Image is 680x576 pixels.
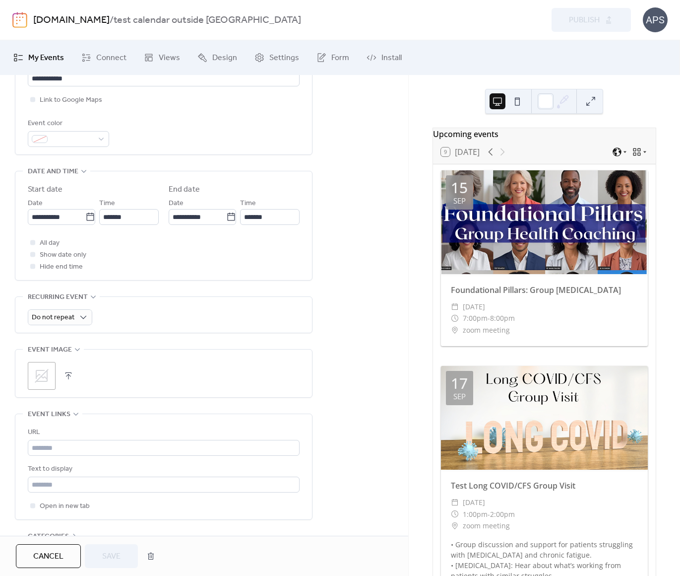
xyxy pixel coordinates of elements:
[451,497,459,508] div: ​
[28,362,56,390] div: ;
[16,544,81,568] button: Cancel
[463,312,488,324] span: 7:00pm
[28,463,298,475] div: Text to display
[309,44,357,71] a: Form
[6,44,71,71] a: My Events
[169,198,184,210] span: Date
[381,52,402,64] span: Install
[28,184,62,196] div: Start date
[490,508,515,520] span: 2:00pm
[96,52,126,64] span: Connect
[12,12,27,28] img: logo
[40,261,83,273] span: Hide end time
[269,52,299,64] span: Settings
[441,480,648,492] div: Test Long COVID/CFS Group Visit
[28,166,78,178] span: Date and time
[488,312,490,324] span: -
[28,344,72,356] span: Event image
[643,7,668,32] div: APS
[451,180,468,195] div: 15
[451,508,459,520] div: ​
[331,52,349,64] span: Form
[451,376,468,391] div: 17
[28,291,88,303] span: Recurring event
[451,324,459,336] div: ​
[40,501,90,512] span: Open in new tab
[28,427,298,438] div: URL
[99,198,115,210] span: Time
[451,301,459,313] div: ​
[463,520,510,532] span: zoom meeting
[490,312,515,324] span: 8:00pm
[359,44,409,71] a: Install
[40,249,86,261] span: Show date only
[74,44,134,71] a: Connect
[28,531,69,543] span: Categories
[28,118,107,130] div: Event color
[28,409,70,421] span: Event links
[33,11,110,30] a: [DOMAIN_NAME]
[433,128,656,140] div: Upcoming events
[240,198,256,210] span: Time
[453,393,466,400] div: Sep
[114,11,301,30] b: test calendar outside [GEOGRAPHIC_DATA]
[247,44,307,71] a: Settings
[28,198,43,210] span: Date
[110,11,114,30] b: /
[488,508,490,520] span: -
[33,551,63,563] span: Cancel
[463,301,485,313] span: [DATE]
[453,197,466,205] div: Sep
[169,184,200,196] div: End date
[451,520,459,532] div: ​
[212,52,237,64] span: Design
[136,44,187,71] a: Views
[463,497,485,508] span: [DATE]
[32,311,74,324] span: Do not repeat
[451,312,459,324] div: ​
[441,284,648,296] div: Foundational Pillars: Group [MEDICAL_DATA]
[463,508,488,520] span: 1:00pm
[40,237,60,249] span: All day
[463,324,510,336] span: zoom meeting
[40,94,102,106] span: Link to Google Maps
[190,44,245,71] a: Design
[159,52,180,64] span: Views
[28,52,64,64] span: My Events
